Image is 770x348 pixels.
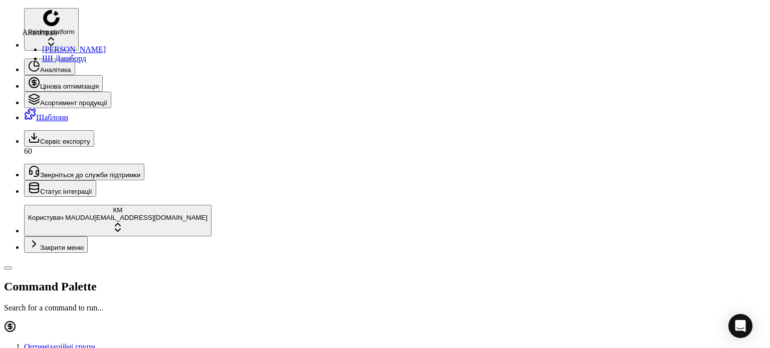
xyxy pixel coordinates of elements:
button: Сервіс експорту [24,130,94,147]
button: Toggle Sidebar [4,266,12,269]
span: Асортимент продукції [40,99,107,107]
button: Закрити меню [24,236,88,253]
span: Цінова оптимізація [40,83,99,90]
div: 60 [24,147,766,156]
span: Закрити меню [40,244,84,251]
div: Open Intercom Messenger [728,314,752,338]
h2: Command Palette [4,280,766,293]
span: [EMAIL_ADDRESS][DOMAIN_NAME] [94,214,208,221]
button: Зверніться до служби підтримки [24,164,144,180]
span: Аналітика [22,28,57,37]
span: Користувач MAUDAU [28,214,94,221]
a: Шаблони [24,113,68,122]
a: ШІ Дашборд [42,54,86,63]
button: Статус інтеграції [24,180,96,197]
span: Статус інтеграції [40,188,92,195]
button: Асортимент продукції [24,92,111,108]
p: Search for a command to run... [4,303,766,312]
span: Шаблони [36,113,68,122]
a: [PERSON_NAME] [42,45,106,54]
span: КM [113,206,123,214]
span: Зверніться до служби підтримки [40,171,140,179]
button: Pricing platform [24,8,79,51]
button: Цінова оптимізація [24,75,103,92]
span: Сервіс експорту [40,138,90,145]
button: КMКористувач MAUDAU[EMAIL_ADDRESS][DOMAIN_NAME] [24,205,212,236]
